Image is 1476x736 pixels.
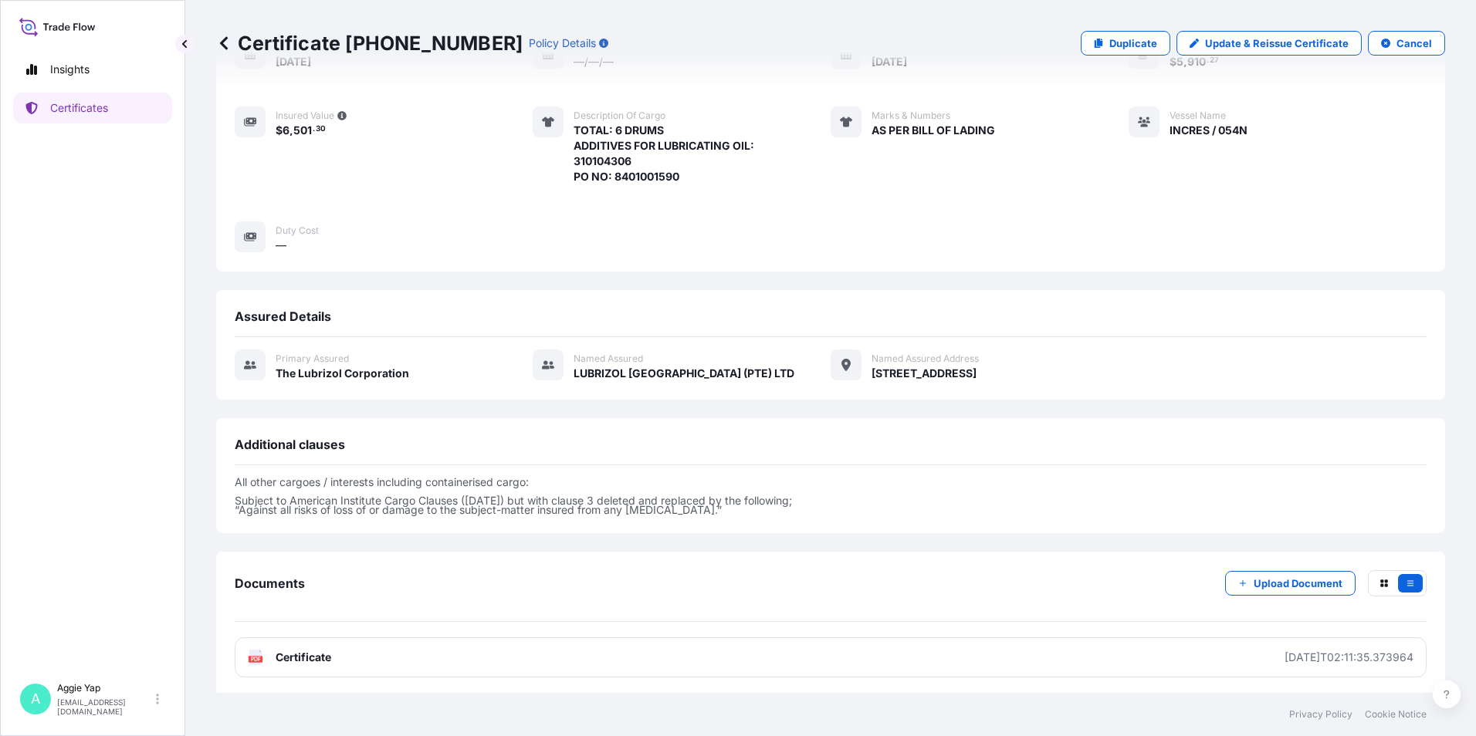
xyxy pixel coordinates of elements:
a: Cookie Notice [1365,708,1427,721]
span: INCRES / 054N [1170,123,1247,138]
a: Privacy Policy [1289,708,1352,721]
p: Upload Document [1254,576,1342,591]
p: Certificates [50,100,108,116]
p: Duplicate [1109,35,1157,51]
span: Named Assured [574,353,643,365]
span: LUBRIZOL [GEOGRAPHIC_DATA] (PTE) LTD [574,366,794,381]
a: Insights [13,54,172,85]
p: Cancel [1396,35,1432,51]
span: — [276,238,286,253]
p: All other cargoes / interests including containerised cargo: Subject to American Institute Cargo ... [235,478,1427,515]
span: 501 [293,125,312,136]
p: Aggie Yap [57,682,153,694]
span: A [31,691,40,707]
span: 6 [283,125,289,136]
span: Duty Cost [276,225,319,237]
span: Insured Value [276,110,334,122]
span: Named Assured Address [872,353,979,365]
a: Update & Reissue Certificate [1176,31,1362,56]
p: Update & Reissue Certificate [1205,35,1349,51]
span: , [289,125,293,136]
p: Certificate [PHONE_NUMBER] [216,31,523,56]
span: Additional clauses [235,437,345,452]
span: Description of cargo [574,110,665,122]
text: PDF [251,657,261,662]
span: TOTAL: 6 DRUMS ADDITIVES FOR LUBRICATING OIL: 310104306 PO NO: 8401001590 [574,123,754,184]
a: Certificates [13,93,172,123]
span: Assured Details [235,309,331,324]
p: Policy Details [529,35,596,51]
a: PDFCertificate[DATE]T02:11:35.373964 [235,637,1427,677]
span: The Lubrizol Corporation [276,366,409,381]
p: Insights [50,62,90,77]
span: Primary assured [276,353,349,365]
p: [EMAIL_ADDRESS][DOMAIN_NAME] [57,697,153,716]
button: Upload Document [1225,571,1356,596]
div: [DATE]T02:11:35.373964 [1285,650,1413,665]
span: Vessel Name [1170,110,1226,122]
span: [STREET_ADDRESS] [872,366,977,381]
span: Marks & Numbers [872,110,950,122]
span: $ [276,125,283,136]
span: Documents [235,576,305,591]
span: AS PER BILL OF LADING [872,123,995,138]
span: Certificate [276,650,331,665]
span: . [313,127,315,132]
a: Duplicate [1081,31,1170,56]
button: Cancel [1368,31,1445,56]
span: 30 [316,127,326,132]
